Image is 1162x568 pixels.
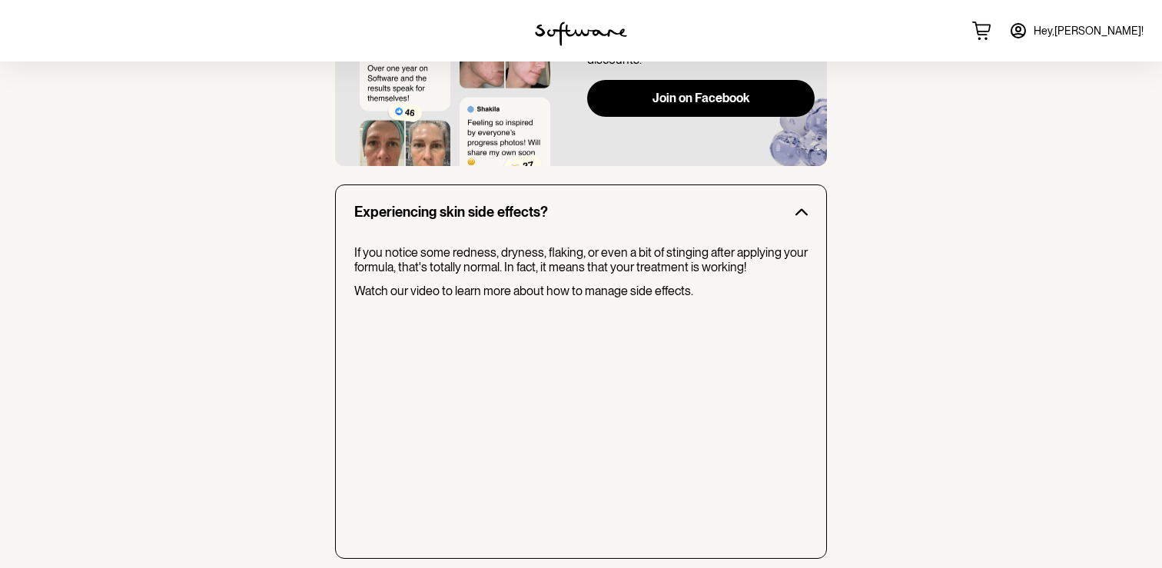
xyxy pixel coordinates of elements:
[354,321,808,540] iframe: Side effects video
[754,86,877,209] img: blue-blob-static.6fc92ad205deb0e481d5.png
[354,204,548,221] h3: Experiencing skin side effects?
[1000,12,1153,49] a: Hey,[PERSON_NAME]!
[354,245,808,274] p: If you notice some redness, dryness, flaking, or even a bit of stinging after applying your formu...
[535,22,627,46] img: software logo
[354,284,808,298] p: Watch our video to learn more about how to manage side effects.
[652,91,750,105] span: Join on Facebook
[587,80,815,117] button: Join on Facebook
[336,185,826,233] button: Experiencing skin side effects?
[1034,25,1144,38] span: Hey, [PERSON_NAME] !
